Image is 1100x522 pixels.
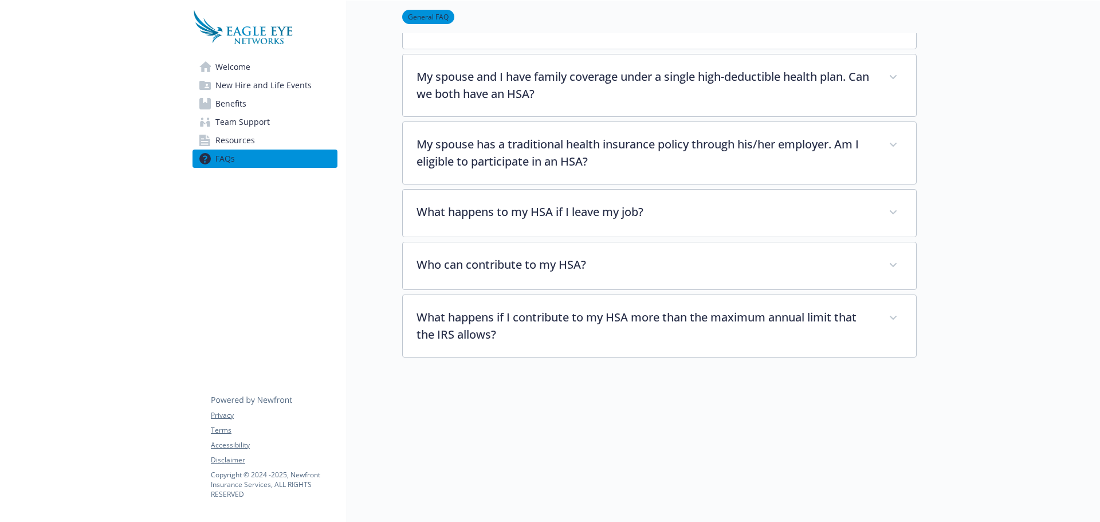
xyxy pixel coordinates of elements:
span: Team Support [215,113,270,131]
div: Who can contribute to my HSA? [403,242,916,289]
a: New Hire and Life Events [192,76,337,95]
a: General FAQ [402,11,454,22]
div: My spouse and I have family coverage under a single high-deductible health plan. Can we both have... [403,54,916,116]
span: Welcome [215,58,250,76]
div: My spouse has a traditional health insurance policy through his/her employer. Am I eligible to pa... [403,122,916,184]
span: Resources [215,131,255,150]
p: Who can contribute to my HSA? [417,256,875,273]
p: My spouse has a traditional health insurance policy through his/her employer. Am I eligible to pa... [417,136,875,170]
span: New Hire and Life Events [215,76,312,95]
a: Privacy [211,410,337,421]
a: Welcome [192,58,337,76]
span: FAQs [215,150,235,168]
p: What happens if I contribute to my HSA more than the maximum annual limit that the IRS allows? [417,309,875,343]
a: Team Support [192,113,337,131]
a: Benefits [192,95,337,113]
div: What happens if I contribute to my HSA more than the maximum annual limit that the IRS allows? [403,295,916,357]
span: Benefits [215,95,246,113]
a: Terms [211,425,337,435]
a: Accessibility [211,440,337,450]
p: My spouse and I have family coverage under a single high-deductible health plan. Can we both have... [417,68,875,103]
p: Copyright © 2024 - 2025 , Newfront Insurance Services, ALL RIGHTS RESERVED [211,470,337,499]
a: Resources [192,131,337,150]
div: What happens to my HSA if I leave my job? [403,190,916,237]
p: What happens to my HSA if I leave my job? [417,203,875,221]
a: Disclaimer [211,455,337,465]
a: FAQs [192,150,337,168]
